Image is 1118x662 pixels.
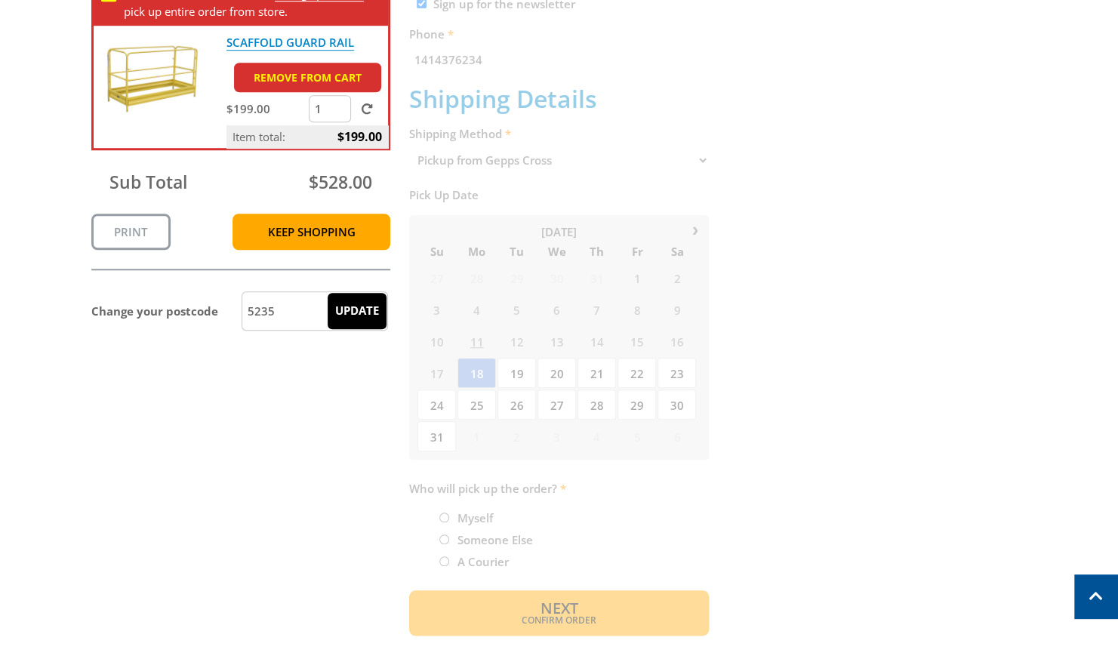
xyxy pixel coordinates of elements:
[91,214,171,250] a: Print
[109,170,187,194] span: Sub Total
[242,291,388,331] input: Postcode
[233,214,390,250] a: Keep Shopping
[328,293,387,329] input: Update
[226,100,306,118] p: $199.00
[226,125,388,148] p: Item total:
[337,125,382,148] span: $199.00
[91,302,240,320] p: Change your postcode
[107,33,198,124] img: SCAFFOLD GUARD RAIL
[309,170,372,194] span: $528.00
[234,63,381,92] a: Remove from cart
[226,35,354,51] a: SCAFFOLD GUARD RAIL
